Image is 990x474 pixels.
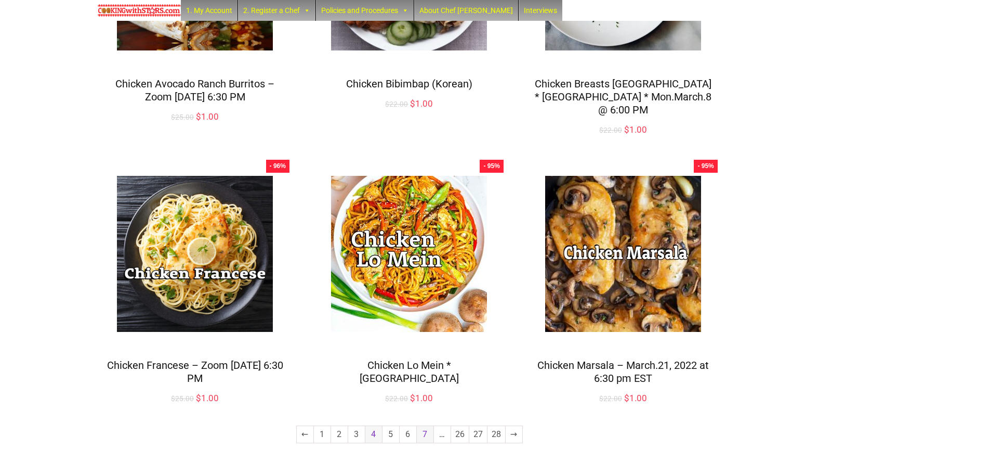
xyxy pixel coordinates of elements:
[331,426,348,443] a: Page 2
[410,393,415,403] span: $
[417,426,433,443] a: Page 7
[385,100,408,108] bdi: 22.00
[98,425,721,461] nav: Product Pagination
[107,359,283,385] a: Chicken Francese – Zoom [DATE] 6:30 PM
[348,426,365,443] a: Page 3
[382,426,399,443] a: Page 5
[360,359,459,385] a: Chicken Lo Mein * [GEOGRAPHIC_DATA]
[624,393,647,403] bdi: 1.00
[535,78,711,116] a: Chicken Breasts [GEOGRAPHIC_DATA] * [GEOGRAPHIC_DATA] * Mon.March.8 @ 6:00 PM
[98,157,292,351] img: Chicken Francese – Zoom Monday Oct 14 @ 6:30 PM
[196,111,219,122] bdi: 1.00
[697,162,714,170] span: - 95%
[537,359,709,385] a: Chicken Marsala – March.21, 2022 at 6:30 pm EST
[297,426,313,443] a: ←
[115,78,274,103] a: Chicken Avocado Ranch Burritos – Zoom [DATE] 6:30 PM
[487,426,505,443] a: Page 28
[365,426,382,443] span: Page 4
[196,393,219,403] bdi: 1.00
[410,98,433,109] bdi: 1.00
[506,426,522,443] a: →
[314,426,331,443] a: Page 1
[312,157,506,351] img: Chicken Lo Mein * China
[196,111,201,122] span: $
[196,393,201,403] span: $
[270,162,286,170] span: - 96%
[469,426,487,443] a: Page 27
[451,426,469,443] a: Page 26
[526,157,720,351] img: Chicken Marsala – March.21, 2022 at 6:30 pm EST
[171,113,194,121] bdi: 25.00
[624,393,629,403] span: $
[385,100,389,108] span: $
[599,126,622,134] bdi: 22.00
[171,113,175,121] span: $
[599,394,622,403] bdi: 22.00
[385,394,389,403] span: $
[599,126,603,134] span: $
[624,124,647,135] bdi: 1.00
[599,394,603,403] span: $
[98,4,181,17] img: Chef Paula's Cooking With Stars
[410,98,415,109] span: $
[385,394,408,403] bdi: 22.00
[346,78,472,90] a: Chicken Bibimbap (Korean)
[171,394,194,403] bdi: 25.00
[483,162,499,170] span: - 95%
[400,426,416,443] a: Page 6
[410,393,433,403] bdi: 1.00
[624,124,629,135] span: $
[171,394,175,403] span: $
[434,426,451,443] span: …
